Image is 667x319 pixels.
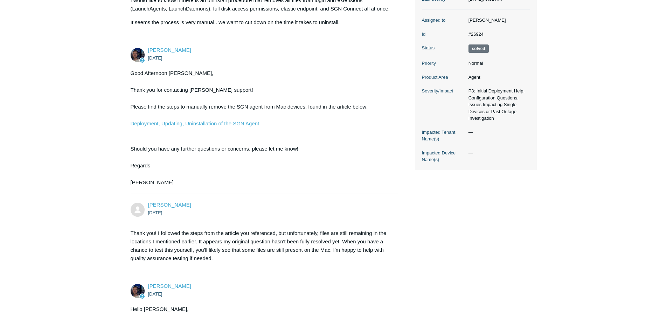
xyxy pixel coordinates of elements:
[465,60,530,67] dd: Normal
[148,291,162,297] time: 08/01/2025, 10:01
[148,202,191,208] span: Angelo Agosto
[422,88,465,95] dt: Severity/Impact
[422,60,465,67] dt: Priority
[422,129,465,143] dt: Impacted Tenant Name(s)
[148,210,162,215] time: 07/31/2025, 16:39
[148,47,191,53] span: Connor Davis
[422,31,465,38] dt: Id
[131,18,392,27] p: It seems the process is very manual.. we want to cut down on the time it takes to uninstall.
[148,283,191,289] span: Connor Davis
[465,150,530,157] dd: —
[148,202,191,208] a: [PERSON_NAME]
[422,150,465,163] dt: Impacted Device Name(s)
[468,44,489,53] span: This request has been solved
[465,74,530,81] dd: Agent
[422,44,465,51] dt: Status
[465,129,530,136] dd: —
[131,229,392,263] p: Thank you! I followed the steps from the article you referenced, but unfortunately, files are sti...
[422,74,465,81] dt: Product Area
[148,47,191,53] a: [PERSON_NAME]
[148,55,162,61] time: 07/31/2025, 16:18
[148,283,191,289] a: [PERSON_NAME]
[465,31,530,38] dd: #26924
[465,17,530,24] dd: [PERSON_NAME]
[131,120,259,126] a: Deployment, Updating, Uninstallation of the SGN Agent
[465,88,530,122] dd: P3: Initial Deployment Help, Configuration Questions, Issues Impacting Single Devices or Past Out...
[131,69,392,187] div: Good Afternoon [PERSON_NAME], Thank you for contacting [PERSON_NAME] support! Please find the ste...
[422,17,465,24] dt: Assigned to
